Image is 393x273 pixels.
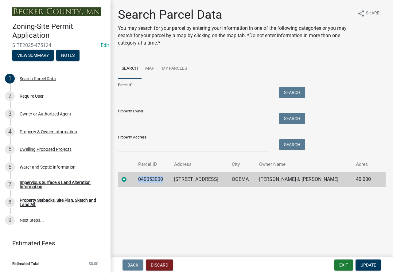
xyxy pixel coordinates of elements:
button: shareShare [352,7,384,19]
a: My Parcels [158,59,191,79]
th: Parcel ID [134,157,171,172]
div: Require User [20,94,44,98]
th: Owner Name [255,157,352,172]
div: 5 [5,144,15,154]
div: 6 [5,162,15,172]
button: View Summary [12,50,54,61]
div: Property & Owner Information [20,130,77,134]
h4: Zoning-Site Permit Application [12,22,106,40]
p: You may search for your parcel by entering your information in one of the following categories or... [118,25,352,47]
td: 40.000 [352,172,377,187]
button: Update [356,259,381,271]
span: Estimated Total [12,262,39,266]
span: SITE2025-475124 [12,42,98,48]
span: Back [127,263,138,267]
div: 3 [5,109,15,119]
td: OGEMA [228,172,255,187]
td: 040053000 [134,172,171,187]
button: Search [279,113,305,124]
button: Discard [146,259,173,271]
div: Water and Septic Information [20,165,76,169]
h1: Search Parcel Data [118,7,352,22]
img: Becker County, Minnesota [12,7,101,16]
th: Address [170,157,228,172]
button: Search [279,139,305,150]
button: Notes [56,50,80,61]
button: Exit [334,259,353,271]
div: 7 [5,180,15,189]
div: 8 [5,197,15,207]
div: 9 [5,215,15,225]
a: Map [142,59,158,79]
td: [PERSON_NAME] & [PERSON_NAME] [255,172,352,187]
th: Acres [352,157,377,172]
span: Update [360,263,376,267]
div: Search Parcel Data [20,76,56,81]
wm-modal-confirm: Summary [12,53,54,58]
a: Estimated Fees [5,237,101,249]
button: Back [123,259,143,271]
td: [STREET_ADDRESS] [170,172,228,187]
span: $0.00 [89,262,98,266]
div: Impervious Surface & Land Alteration Information [20,180,101,189]
th: City [228,157,255,172]
a: Search [118,59,142,79]
div: 2 [5,91,15,101]
div: Property Setbacks, Site Plan, Sketch and Land Alt [20,198,101,207]
wm-modal-confirm: Edit Application Number [101,42,109,48]
div: Dwelling Proposed Projects [20,147,72,151]
a: Edit [101,42,109,48]
i: share [357,10,365,17]
button: Search [279,87,305,98]
div: Owner or Authorized Agent [20,112,71,116]
wm-modal-confirm: Notes [56,53,80,58]
div: 4 [5,127,15,137]
div: 1 [5,74,15,84]
span: Share [366,10,379,17]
